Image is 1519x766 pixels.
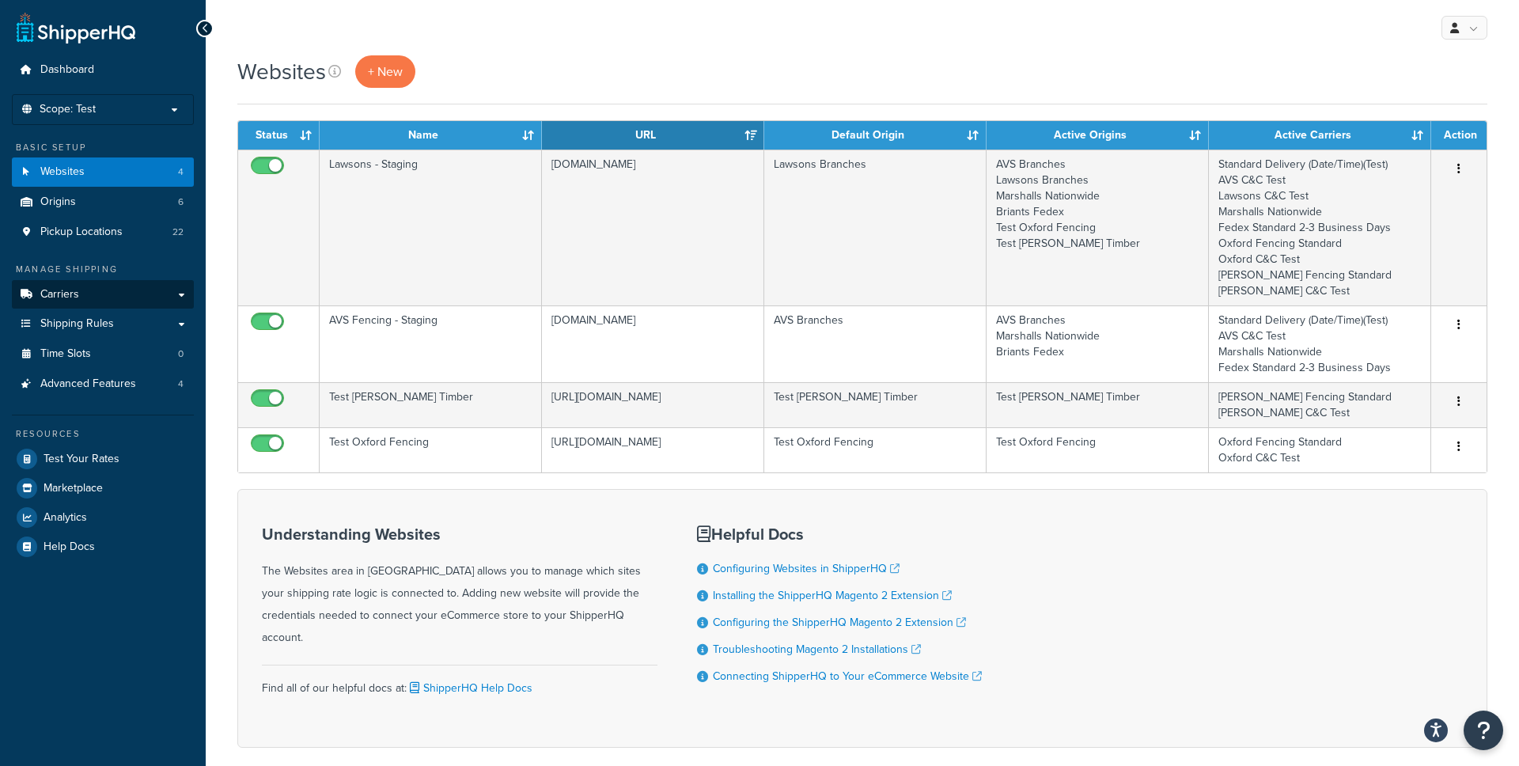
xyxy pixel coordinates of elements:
span: Advanced Features [40,377,136,391]
span: Shipping Rules [40,317,114,331]
a: + New [355,55,415,88]
a: Installing the ShipperHQ Magento 2 Extension [713,587,952,604]
td: Lawsons Branches [764,150,987,305]
span: Pickup Locations [40,226,123,239]
a: Configuring the ShipperHQ Magento 2 Extension [713,614,966,631]
span: Carriers [40,288,79,301]
span: 0 [178,347,184,361]
a: ShipperHQ Help Docs [407,680,532,696]
a: Troubleshooting Magento 2 Installations [713,641,921,658]
span: Help Docs [44,540,95,554]
td: [URL][DOMAIN_NAME] [542,427,764,472]
td: Test [PERSON_NAME] Timber [764,382,987,427]
a: Carriers [12,280,194,309]
td: Lawsons - Staging [320,150,542,305]
th: Name: activate to sort column ascending [320,121,542,150]
h3: Helpful Docs [697,525,982,543]
td: [DOMAIN_NAME] [542,305,764,382]
td: Oxford Fencing Standard Oxford C&C Test [1209,427,1431,472]
h1: Websites [237,56,326,87]
span: 4 [178,377,184,391]
td: Test Oxford Fencing [764,427,987,472]
span: 6 [178,195,184,209]
td: [URL][DOMAIN_NAME] [542,382,764,427]
td: AVS Branches Marshalls Nationwide Briants Fedex [987,305,1209,382]
span: Test Your Rates [44,453,119,466]
th: Status: activate to sort column ascending [238,121,320,150]
a: Shipping Rules [12,309,194,339]
li: Websites [12,157,194,187]
a: Origins 6 [12,188,194,217]
td: AVS Fencing - Staging [320,305,542,382]
th: Default Origin: activate to sort column ascending [764,121,987,150]
a: Websites 4 [12,157,194,187]
th: URL: activate to sort column ascending [542,121,764,150]
span: Analytics [44,511,87,525]
a: Connecting ShipperHQ to Your eCommerce Website [713,668,982,684]
li: Advanced Features [12,370,194,399]
span: Websites [40,165,85,179]
span: 4 [178,165,184,179]
td: Test [PERSON_NAME] Timber [320,382,542,427]
td: Standard Delivery (Date/Time)(Test) AVS C&C Test Lawsons C&C Test Marshalls Nationwide Fedex Stan... [1209,150,1431,305]
button: Open Resource Center [1464,711,1503,750]
a: Advanced Features 4 [12,370,194,399]
span: Scope: Test [40,103,96,116]
td: Standard Delivery (Date/Time)(Test) AVS C&C Test Marshalls Nationwide Fedex Standard 2-3 Business... [1209,305,1431,382]
td: Test Oxford Fencing [987,427,1209,472]
a: Time Slots 0 [12,339,194,369]
a: Help Docs [12,533,194,561]
li: Pickup Locations [12,218,194,247]
div: Find all of our helpful docs at: [262,665,657,700]
a: Dashboard [12,55,194,85]
div: Manage Shipping [12,263,194,276]
span: Dashboard [40,63,94,77]
div: The Websites area in [GEOGRAPHIC_DATA] allows you to manage which sites your shipping rate logic ... [262,525,657,649]
th: Action [1431,121,1487,150]
td: Test [PERSON_NAME] Timber [987,382,1209,427]
li: Time Slots [12,339,194,369]
span: 22 [172,226,184,239]
td: AVS Branches [764,305,987,382]
td: AVS Branches Lawsons Branches Marshalls Nationwide Briants Fedex Test Oxford Fencing Test [PERSON... [987,150,1209,305]
a: Pickup Locations 22 [12,218,194,247]
span: Time Slots [40,347,91,361]
th: Active Origins: activate to sort column ascending [987,121,1209,150]
a: Test Your Rates [12,445,194,473]
div: Basic Setup [12,141,194,154]
span: + New [368,63,403,81]
span: Marketplace [44,482,103,495]
td: [DOMAIN_NAME] [542,150,764,305]
a: Analytics [12,503,194,532]
td: Test Oxford Fencing [320,427,542,472]
span: Origins [40,195,76,209]
a: Marketplace [12,474,194,502]
th: Active Carriers: activate to sort column ascending [1209,121,1431,150]
div: Resources [12,427,194,441]
a: Configuring Websites in ShipperHQ [713,560,900,577]
h3: Understanding Websites [262,525,657,543]
li: Origins [12,188,194,217]
td: [PERSON_NAME] Fencing Standard [PERSON_NAME] C&C Test [1209,382,1431,427]
a: ShipperHQ Home [17,12,135,44]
